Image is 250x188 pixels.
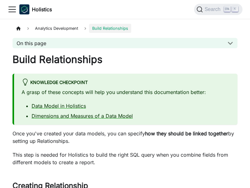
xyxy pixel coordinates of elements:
[19,4,29,14] img: Holistics
[32,6,52,13] b: Holistics
[32,103,86,109] a: Data Model in Holistics
[12,24,24,33] a: Home page
[203,7,224,12] span: Search
[32,113,133,119] a: Dimensions and Measures of a Data Model
[19,4,52,14] a: HolisticsHolistics
[12,53,237,66] h1: Build Relationships
[12,130,237,145] p: Once you've created your data models, you can specify by setting up Relationships.
[12,24,237,33] nav: Breadcrumbs
[145,130,228,137] strong: how they should be linked together
[89,24,131,33] span: Build Relationships
[22,88,230,96] p: A grasp of these concepts will help you understand this documentation better:
[12,151,237,166] p: This step is needed for Holistics to build the right SQL query when you combine fields from diffe...
[22,79,230,87] div: Knowledge Checkpoint
[7,5,17,14] button: Toggle navigation bar
[32,24,81,33] span: Analytics Development
[232,6,238,12] kbd: K
[194,4,242,15] button: Search (Ctrl+K)
[12,38,237,48] button: On this page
